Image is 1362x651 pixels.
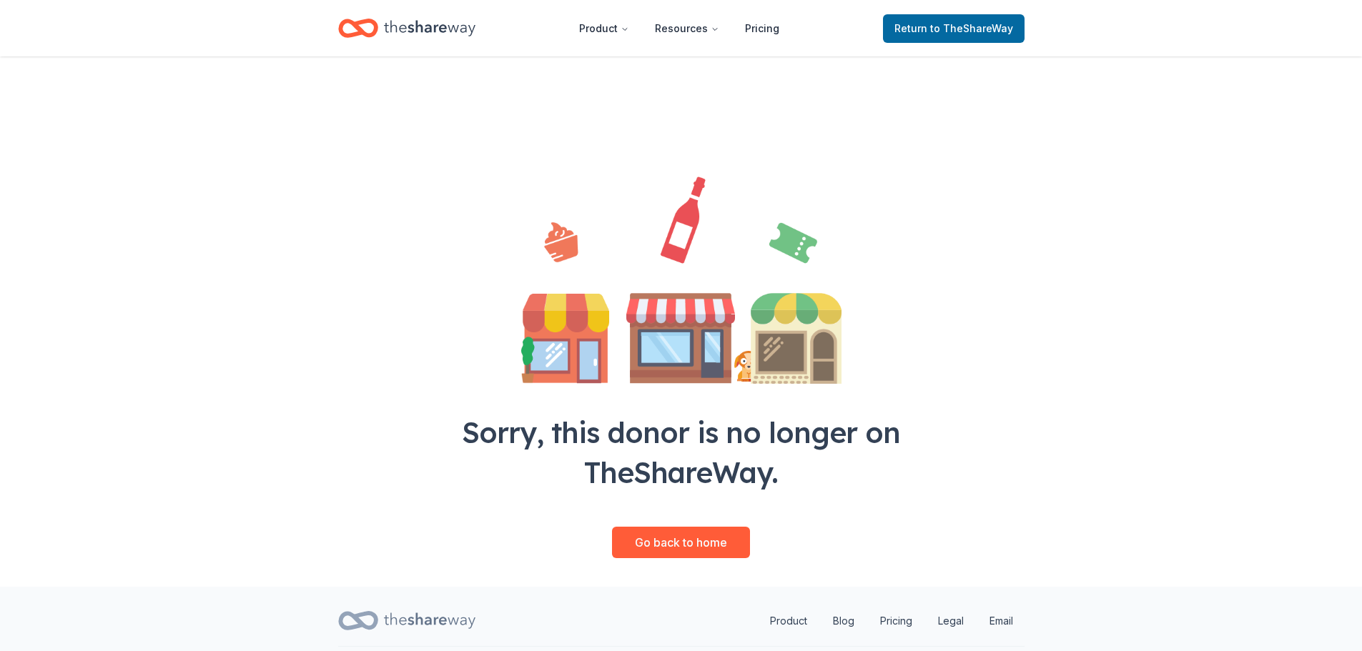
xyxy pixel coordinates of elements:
[338,11,475,45] a: Home
[521,177,842,384] img: Illustration for landing page
[568,14,641,43] button: Product
[978,607,1025,635] a: Email
[927,607,975,635] a: Legal
[759,607,819,635] a: Product
[894,20,1013,37] span: Return
[930,22,1013,34] span: to TheShareWay
[568,11,791,45] nav: Main
[883,14,1025,43] a: Returnto TheShareWay
[759,607,1025,635] nav: quick links
[734,14,791,43] a: Pricing
[612,527,750,558] a: Go back to home
[869,607,924,635] a: Pricing
[643,14,731,43] button: Resources
[430,412,933,492] div: Sorry, this donor is no longer on TheShareWay.
[821,607,866,635] a: Blog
